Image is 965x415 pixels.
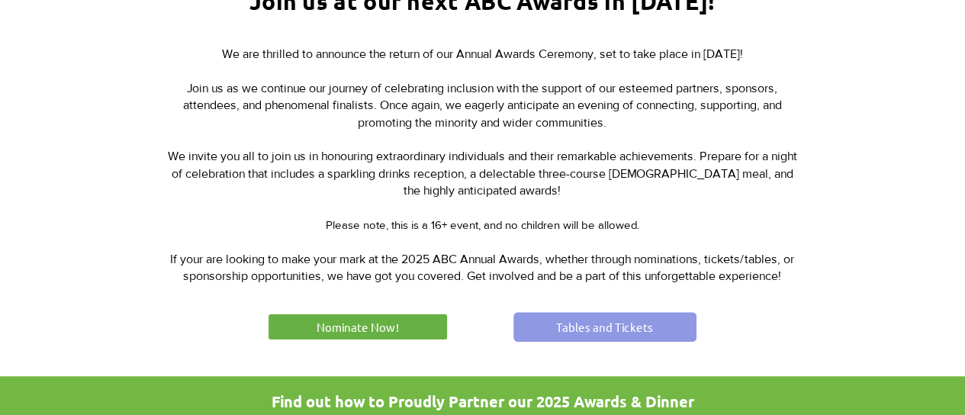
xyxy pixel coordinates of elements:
span: Tables and Tickets [556,319,653,335]
span: We are thrilled to announce the return of our Annual Awards Ceremony, set to take place in [DATE]! [222,47,743,60]
span: Join us as we continue our journey of celebrating inclusion with the support of our esteemed part... [183,82,782,129]
a: Tables and Tickets [513,312,696,342]
a: Nominate Now! [266,312,449,342]
span: Please note, this is a 16+ event, and no children will be allowed. [326,218,639,231]
span: Nominate Now! [317,319,399,335]
span: If your are looking to make your mark at the 2025 ABC Annual Awards, whether through nominations,... [170,253,794,282]
span: We invite you all to join us in honouring extraordinary individuals and their remarkable achievem... [168,150,797,197]
span: Find out how to Proudly Partner our 2025 Awards & Dinner [272,391,694,411]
